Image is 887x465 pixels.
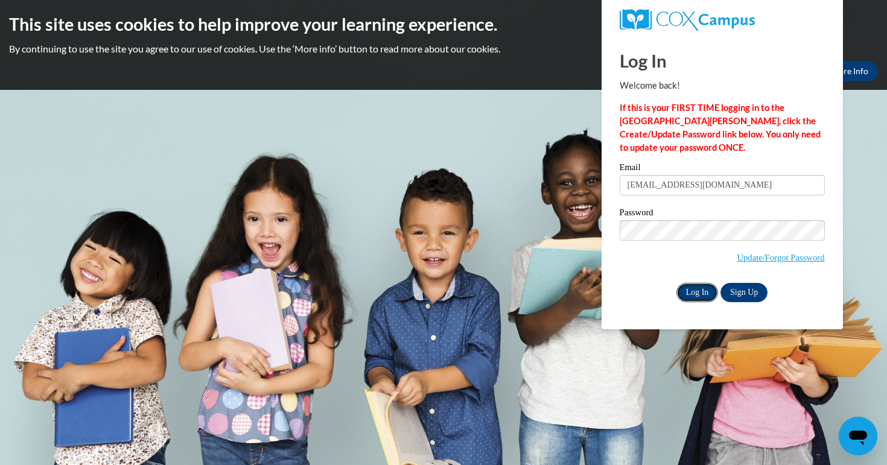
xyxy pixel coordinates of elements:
iframe: Button to launch messaging window [839,417,877,455]
a: Sign Up [720,283,768,302]
p: By continuing to use the site you agree to our use of cookies. Use the ‘More info’ button to read... [9,42,878,55]
input: Log In [676,283,719,302]
label: Password [620,208,825,220]
a: COX Campus [620,9,825,31]
img: COX Campus [620,9,755,31]
a: More Info [821,62,878,81]
p: Welcome back! [620,79,825,92]
label: Email [620,163,825,175]
strong: If this is your FIRST TIME logging in to the [GEOGRAPHIC_DATA][PERSON_NAME], click the Create/Upd... [620,103,821,153]
h2: This site uses cookies to help improve your learning experience. [9,12,878,36]
h1: Log In [620,48,825,73]
a: Update/Forgot Password [737,253,824,262]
